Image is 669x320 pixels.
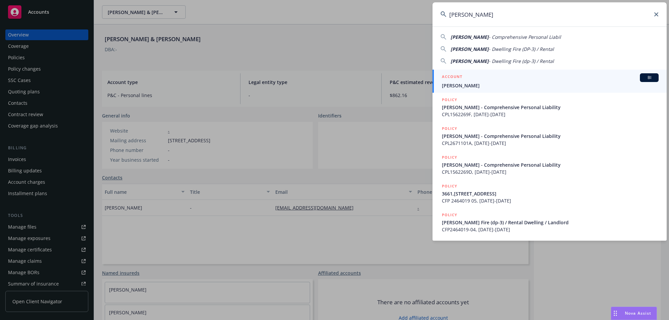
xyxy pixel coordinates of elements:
h5: ACCOUNT [442,73,462,81]
span: [PERSON_NAME] - Comprehensive Personal Liability [442,133,659,140]
a: ACCOUNTBI[PERSON_NAME] [433,70,667,93]
a: POLICY[PERSON_NAME] - Comprehensive Personal LiabilityCPL1562269F, [DATE]-[DATE] [433,93,667,122]
span: CFP 2464019 05, [DATE]-[DATE] [442,197,659,204]
span: 3661,[STREET_ADDRESS] [442,190,659,197]
input: Search... [433,2,667,26]
span: [PERSON_NAME] [442,82,659,89]
span: [PERSON_NAME] Fire (dp-3) / Rental Dwelling / Landlord [442,219,659,226]
a: POLICY3661,[STREET_ADDRESS]CFP 2464019 05, [DATE]-[DATE] [433,179,667,208]
h5: POLICY [442,125,457,132]
h5: POLICY [442,96,457,103]
span: CFP2464019-04, [DATE]-[DATE] [442,226,659,233]
span: CPL1562269D, [DATE]-[DATE] [442,168,659,175]
span: Nova Assist [625,310,651,316]
span: [PERSON_NAME] [451,34,489,40]
span: CPL2671101A, [DATE]-[DATE] [442,140,659,147]
span: BI [643,75,656,81]
h5: POLICY [442,183,457,189]
a: POLICY[PERSON_NAME] - Comprehensive Personal LiabilityCPL2671101A, [DATE]-[DATE] [433,122,667,150]
span: [PERSON_NAME] [451,46,489,52]
span: - Comprehensive Personal Liabil [489,34,561,40]
a: POLICY[PERSON_NAME] - Comprehensive Personal LiabilityCPL1562269D, [DATE]-[DATE] [433,150,667,179]
a: POLICY[PERSON_NAME] Fire (dp-3) / Rental Dwelling / LandlordCFP2464019-04, [DATE]-[DATE] [433,208,667,237]
span: - Dwelling Fire (dp-3) / Rental [489,58,554,64]
span: [PERSON_NAME] - Comprehensive Personal Liability [442,104,659,111]
h5: POLICY [442,212,457,218]
span: [PERSON_NAME] [451,58,489,64]
h5: POLICY [442,154,457,161]
span: [PERSON_NAME] - Comprehensive Personal Liability [442,161,659,168]
span: CPL1562269F, [DATE]-[DATE] [442,111,659,118]
div: Drag to move [611,307,619,320]
button: Nova Assist [611,307,657,320]
span: - Dwelling Fire (DP-3) / Rental [489,46,554,52]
